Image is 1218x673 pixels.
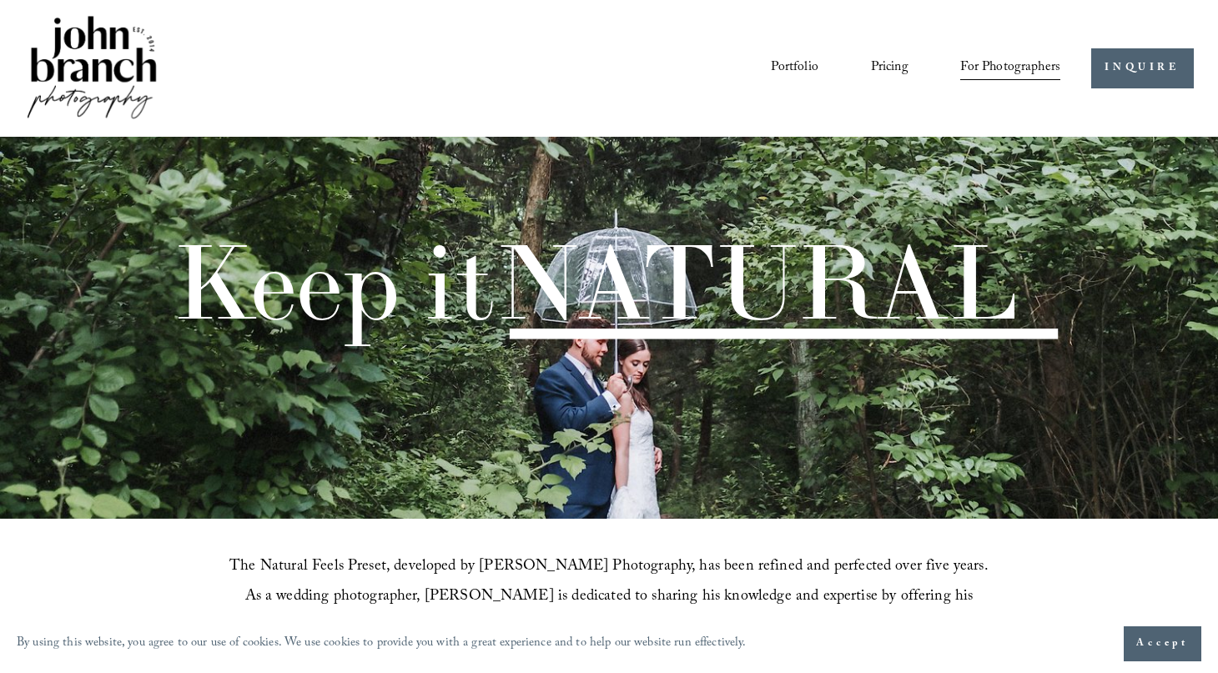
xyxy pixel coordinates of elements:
[17,632,747,656] p: By using this website, you agree to our use of cookies. We use cookies to provide you with a grea...
[960,55,1060,81] span: For Photographers
[960,54,1060,83] a: folder dropdown
[229,555,993,640] span: The Natural Feels Preset, developed by [PERSON_NAME] Photography, has been refined and perfected ...
[1091,48,1194,89] a: INQUIRE
[1136,635,1189,652] span: Accept
[871,54,908,83] a: Pricing
[172,230,1018,334] h1: Keep it
[1124,626,1201,661] button: Accept
[771,54,818,83] a: Portfolio
[24,13,159,125] img: John Branch IV Photography
[495,216,1018,347] span: NATURAL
